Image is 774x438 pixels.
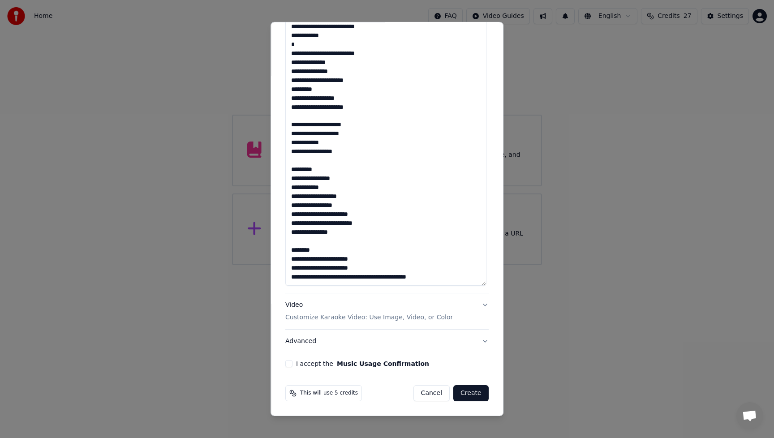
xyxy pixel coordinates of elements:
[337,361,429,367] button: I accept the
[453,385,489,401] button: Create
[285,301,453,322] div: Video
[285,293,489,329] button: VideoCustomize Karaoke Video: Use Image, Video, or Color
[300,390,358,397] span: This will use 5 credits
[296,361,429,367] label: I accept the
[413,385,450,401] button: Cancel
[285,330,489,353] button: Advanced
[285,313,453,322] p: Customize Karaoke Video: Use Image, Video, or Color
